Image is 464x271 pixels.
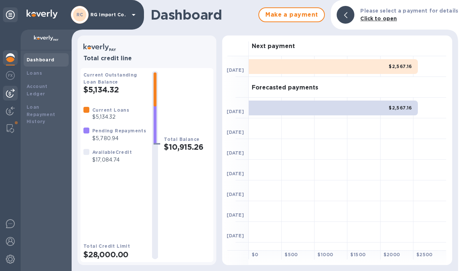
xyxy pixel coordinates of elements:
b: Please select a payment for details [360,8,458,14]
b: Available Credit [92,149,132,155]
b: Current Outstanding Loan Balance [83,72,137,85]
h2: $10,915.26 [164,142,210,152]
b: [DATE] [227,150,244,156]
b: [DATE] [227,129,244,135]
h2: $28,000.00 [83,250,146,259]
h1: Dashboard [151,7,255,23]
b: Click to open [360,16,397,21]
p: $5,780.94 [92,135,146,142]
b: Pending Repayments [92,128,146,133]
b: Current Loans [92,107,129,113]
b: $ 2000 [384,252,400,257]
h3: Next payment [252,43,295,50]
span: Make a payment [265,10,318,19]
b: [DATE] [227,212,244,218]
b: Account Ledger [27,84,48,96]
p: RG Import Co. [90,12,127,17]
b: Dashboard [27,57,55,62]
b: [DATE] [227,192,244,197]
p: $5,134.32 [92,113,129,121]
b: $ 0 [252,252,258,257]
b: Loan Repayment History [27,104,55,125]
div: Unpin categories [3,7,18,22]
b: Total Balance [164,136,199,142]
b: [DATE] [227,171,244,176]
b: $ 500 [285,252,298,257]
h3: Total credit line [83,55,210,62]
b: Total Credit Limit [83,243,130,249]
h2: $5,134.32 [83,85,146,94]
img: Foreign exchange [6,71,15,80]
b: [DATE] [227,109,244,114]
b: Loans [27,70,42,76]
b: [DATE] [227,67,244,73]
b: $2,567.16 [389,64,412,69]
h3: Forecasted payments [252,84,318,91]
img: Logo [27,10,58,18]
b: $2,567.16 [389,105,412,111]
b: RC [76,12,83,17]
b: [DATE] [227,233,244,238]
p: $17,084.74 [92,156,132,164]
b: $ 1500 [350,252,365,257]
b: $ 1000 [317,252,333,257]
b: $ 2500 [416,252,433,257]
button: Make a payment [258,7,325,22]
